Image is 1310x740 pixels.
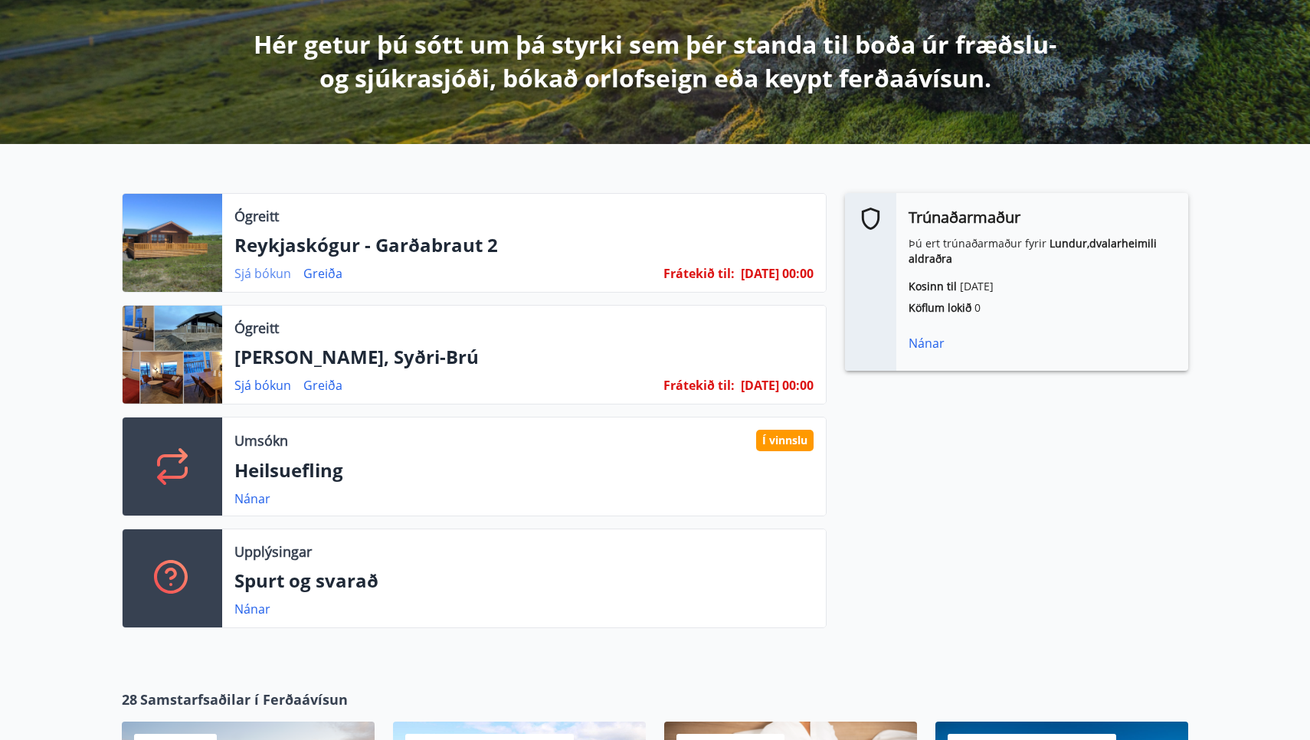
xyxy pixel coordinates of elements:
a: Sjá bókun [234,265,291,282]
p: Umsókn [234,431,288,450]
p: Kosinn til [909,279,1176,294]
span: 0 [974,300,981,315]
a: Sjá bókun [234,377,291,394]
p: Upplýsingar [234,542,312,562]
p: Ógreitt [234,318,279,338]
p: [PERSON_NAME], Syðri-Brú [234,344,814,370]
div: Í vinnslu [756,430,814,451]
strong: Lundur,dvalarheimili aldraðra [909,236,1157,266]
span: 28 [122,689,137,709]
p: Spurt og svarað [234,568,814,594]
span: [DATE] [960,279,994,293]
a: Nánar [234,490,270,507]
p: Reykjaskógur - Garðabraut 2 [234,232,814,258]
div: Nánar [909,334,1176,352]
p: Heilsuefling [234,457,814,483]
span: [DATE] 00:00 [741,377,814,394]
p: Ógreitt [234,206,279,226]
span: [DATE] 00:00 [741,265,814,282]
span: Frátekið til : [663,377,735,394]
span: Samstarfsaðilar í Ferðaávísun [140,689,348,709]
p: Hér getur þú sótt um þá styrki sem þér standa til boða úr fræðslu- og sjúkrasjóði, bókað orlofsei... [251,28,1059,95]
a: Greiða [303,265,342,282]
a: Greiða [303,377,342,394]
span: Frátekið til : [663,265,735,282]
p: Köflum lokið [909,300,1176,316]
a: Nánar [234,601,270,617]
p: Þú ert trúnaðarmaður fyrir [909,236,1176,267]
h6: Trúnaðarmaður [909,205,1176,230]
